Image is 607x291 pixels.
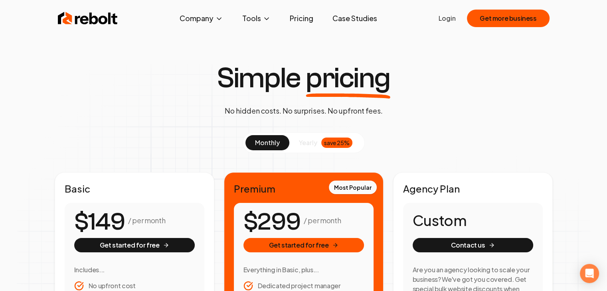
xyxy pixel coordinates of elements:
a: Login [439,14,456,23]
button: Get started for free [74,238,195,252]
h1: Custom [413,212,533,228]
button: Get started for free [243,238,364,252]
div: save 25% [321,138,352,148]
h2: Basic [65,182,204,195]
li: No upfront cost [74,281,195,291]
h1: Simple [217,64,390,92]
span: monthly [255,138,280,147]
p: / per month [128,215,165,226]
h3: Includes... [74,265,195,275]
number-flow-react: $149 [74,204,125,240]
h2: Agency Plan [403,182,543,195]
div: Most Popular [329,181,377,194]
h2: Premium [234,182,374,195]
button: Get more business [467,10,549,27]
span: yearly [299,138,317,147]
button: Tools [236,10,277,26]
p: / per month [304,215,341,226]
a: Pricing [283,10,320,26]
button: Company [173,10,229,26]
a: Case Studies [326,10,384,26]
div: Open Intercom Messenger [580,264,599,283]
img: Rebolt Logo [58,10,118,26]
span: pricing [306,64,390,92]
button: monthly [245,135,289,150]
number-flow-react: $299 [243,204,301,240]
h3: Everything in Basic, plus... [243,265,364,275]
button: Contact us [413,238,533,252]
li: Dedicated project manager [243,281,364,291]
p: No hidden costs. No surprises. No upfront fees. [224,105,382,116]
button: yearlysave 25% [289,135,362,150]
